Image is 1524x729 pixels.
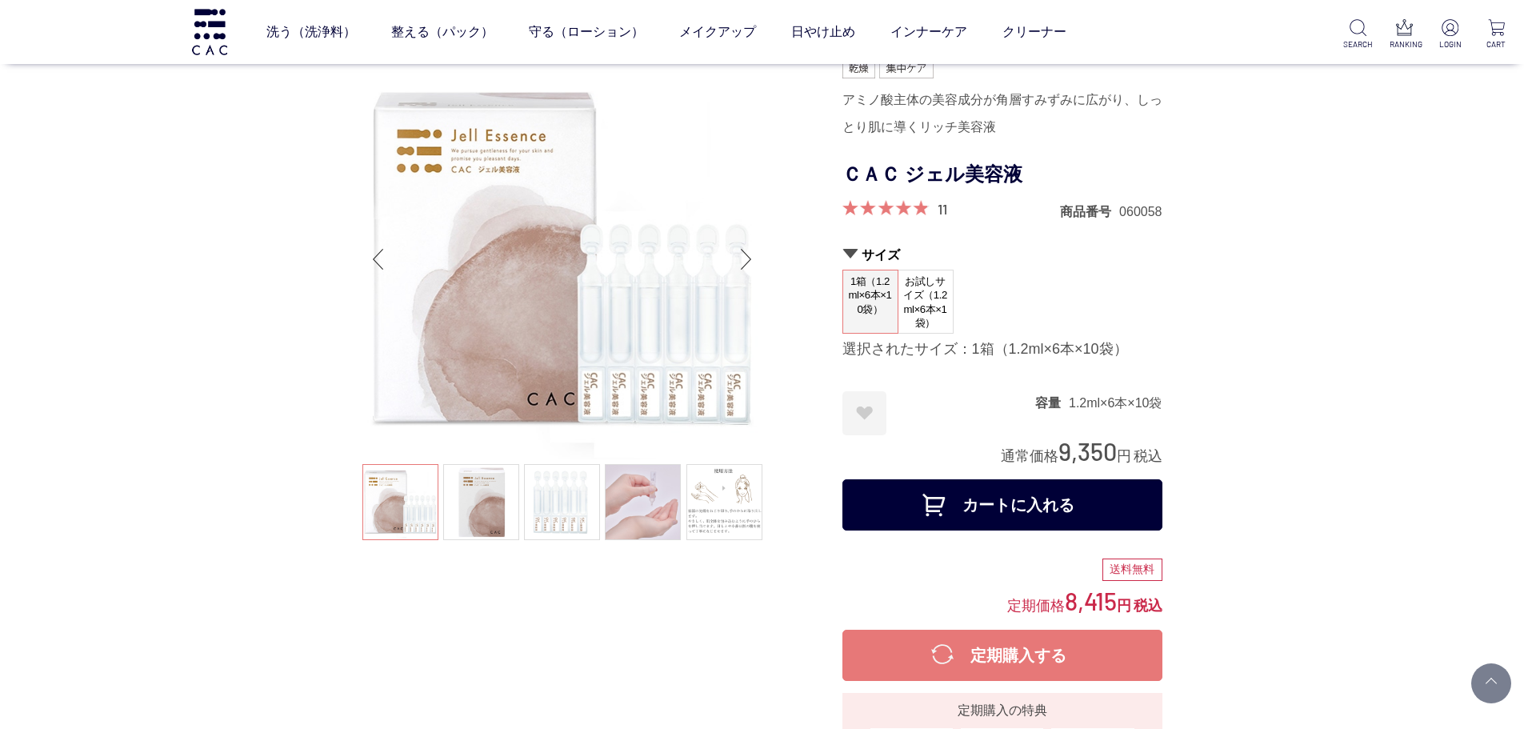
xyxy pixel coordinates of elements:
span: 定期価格 [1007,596,1065,614]
span: 円 [1117,448,1131,464]
a: SEARCH [1343,19,1373,50]
dd: 060058 [1119,203,1162,220]
a: クリーナー [1002,10,1066,54]
span: 税込 [1134,598,1162,614]
span: 通常価格 [1001,448,1058,464]
span: 円 [1117,598,1131,614]
span: 1箱（1.2ml×6本×10袋） [843,270,898,321]
span: お試しサイズ（1.2ml×6本×1袋） [898,270,953,334]
p: RANKING [1390,38,1419,50]
a: 洗う（洗浄料） [266,10,356,54]
div: Next slide [730,227,762,291]
p: SEARCH [1343,38,1373,50]
a: CART [1482,19,1511,50]
h2: サイズ [842,246,1162,263]
h1: ＣＡＣ ジェル美容液 [842,157,1162,193]
a: インナーケア [890,10,967,54]
span: 9,350 [1058,436,1117,466]
p: LOGIN [1435,38,1465,50]
dt: 商品番号 [1060,203,1119,220]
div: Previous slide [362,227,394,291]
span: 税込 [1134,448,1162,464]
p: CART [1482,38,1511,50]
img: ＣＡＣ ジェル美容液 1箱（1.2ml×6本×10袋） [362,59,762,459]
span: 8,415 [1065,586,1117,615]
a: メイクアップ [679,10,756,54]
a: RANKING [1390,19,1419,50]
div: 送料無料 [1102,559,1162,581]
a: 日やけ止め [791,10,855,54]
a: 整える（パック） [391,10,494,54]
a: 11 [938,200,947,218]
img: logo [190,9,230,54]
div: 選択されたサイズ：1箱（1.2ml×6本×10袋） [842,340,1162,359]
div: アミノ酸主体の美容成分が角層すみずみに広がり、しっとり肌に導くリッチ美容液 [842,86,1162,141]
dd: 1.2ml×6本×10袋 [1069,395,1162,411]
div: 定期購入の特典 [849,701,1156,720]
a: 守る（ローション） [529,10,644,54]
button: カートに入れる [842,479,1162,531]
a: お気に入りに登録する [842,391,886,435]
a: LOGIN [1435,19,1465,50]
button: 定期購入する [842,630,1162,681]
dt: 容量 [1035,395,1069,411]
